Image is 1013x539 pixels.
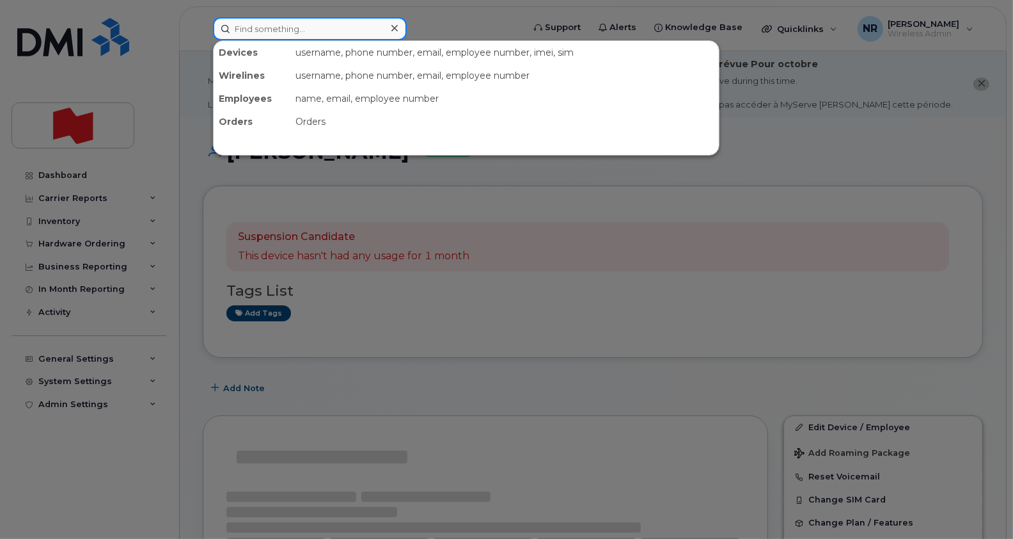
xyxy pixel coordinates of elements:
[290,110,719,133] div: Orders
[290,41,719,64] div: username, phone number, email, employee number, imei, sim
[214,41,290,64] div: Devices
[290,87,719,110] div: name, email, employee number
[214,110,290,133] div: Orders
[290,64,719,87] div: username, phone number, email, employee number
[214,64,290,87] div: Wirelines
[214,87,290,110] div: Employees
